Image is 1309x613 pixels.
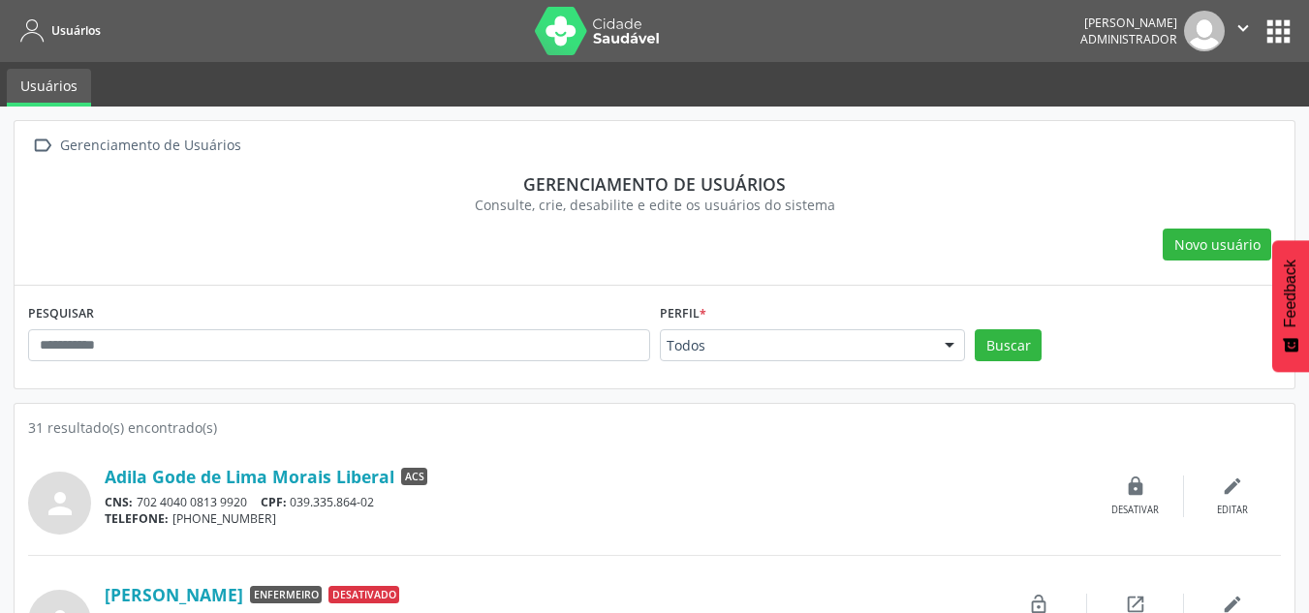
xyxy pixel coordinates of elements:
[105,510,169,527] span: TELEFONE:
[1232,17,1254,39] i: 
[261,494,287,510] span: CPF:
[105,584,243,605] a: [PERSON_NAME]
[328,586,399,603] span: Desativado
[1272,240,1309,372] button: Feedback - Mostrar pesquisa
[43,486,78,521] i: person
[56,132,244,160] div: Gerenciamento de Usuários
[1282,260,1299,327] span: Feedback
[7,69,91,107] a: Usuários
[28,132,56,160] i: 
[105,494,133,510] span: CNS:
[667,336,926,355] span: Todos
[1111,504,1159,517] div: Desativar
[105,466,394,487] a: Adila Gode de Lima Morais Liberal
[28,417,1281,438] div: 31 resultado(s) encontrado(s)
[1080,31,1177,47] span: Administrador
[28,132,244,160] a:  Gerenciamento de Usuários
[975,329,1042,362] button: Buscar
[42,195,1267,215] div: Consulte, crie, desabilite e edite os usuários do sistema
[401,468,427,485] span: ACS
[42,173,1267,195] div: Gerenciamento de usuários
[51,22,101,39] span: Usuários
[1262,15,1295,48] button: apps
[250,586,322,603] span: Enfermeiro
[1125,475,1146,497] i: lock
[1184,11,1225,51] img: img
[1225,11,1262,51] button: 
[105,510,1087,527] div: [PHONE_NUMBER]
[1163,229,1271,261] button: Novo usuário
[1080,15,1177,31] div: [PERSON_NAME]
[105,494,1087,510] div: 702 4040 0813 9920 039.335.864-02
[14,15,101,46] a: Usuários
[1174,234,1261,255] span: Novo usuário
[660,299,706,329] label: Perfil
[28,299,94,329] label: PESQUISAR
[1217,504,1248,517] div: Editar
[1222,475,1243,497] i: edit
